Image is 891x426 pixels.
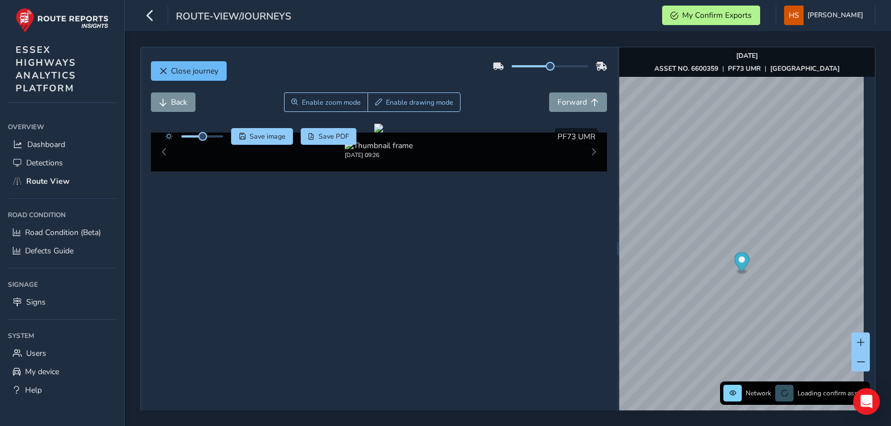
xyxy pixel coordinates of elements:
[8,119,116,135] div: Overview
[302,98,361,107] span: Enable zoom mode
[8,293,116,311] a: Signs
[16,8,109,33] img: rr logo
[654,64,840,73] div: | |
[171,97,187,107] span: Back
[284,92,368,112] button: Zoom
[26,297,46,307] span: Signs
[728,64,761,73] strong: PF73 UMR
[784,6,804,25] img: diamond-layout
[8,381,116,399] a: Help
[8,327,116,344] div: System
[654,64,718,73] strong: ASSET NO. 6600359
[807,6,863,25] span: [PERSON_NAME]
[25,246,74,256] span: Defects Guide
[784,6,867,25] button: [PERSON_NAME]
[345,140,413,151] img: Thumbnail frame
[171,66,218,76] span: Close journey
[8,242,116,260] a: Defects Guide
[8,223,116,242] a: Road Condition (Beta)
[249,132,286,141] span: Save image
[549,92,607,112] button: Forward
[8,154,116,172] a: Detections
[16,43,76,95] span: ESSEX HIGHWAYS ANALYTICS PLATFORM
[8,172,116,190] a: Route View
[8,276,116,293] div: Signage
[26,176,70,187] span: Route View
[25,227,101,238] span: Road Condition (Beta)
[301,128,357,145] button: PDF
[8,135,116,154] a: Dashboard
[736,51,758,60] strong: [DATE]
[319,132,349,141] span: Save PDF
[26,348,46,359] span: Users
[27,139,65,150] span: Dashboard
[345,151,413,159] div: [DATE] 09:26
[662,6,760,25] button: My Confirm Exports
[8,207,116,223] div: Road Condition
[557,97,587,107] span: Forward
[25,385,42,395] span: Help
[853,388,880,415] div: Open Intercom Messenger
[557,131,595,142] span: PF73 UMR
[8,363,116,381] a: My device
[770,64,840,73] strong: [GEOGRAPHIC_DATA]
[25,366,59,377] span: My device
[746,389,771,398] span: Network
[682,10,752,21] span: My Confirm Exports
[8,344,116,363] a: Users
[797,389,866,398] span: Loading confirm assets
[386,98,453,107] span: Enable drawing mode
[368,92,461,112] button: Draw
[176,9,291,25] span: route-view/journeys
[151,92,195,112] button: Back
[231,128,293,145] button: Save
[151,61,227,81] button: Close journey
[734,252,749,275] div: Map marker
[26,158,63,168] span: Detections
